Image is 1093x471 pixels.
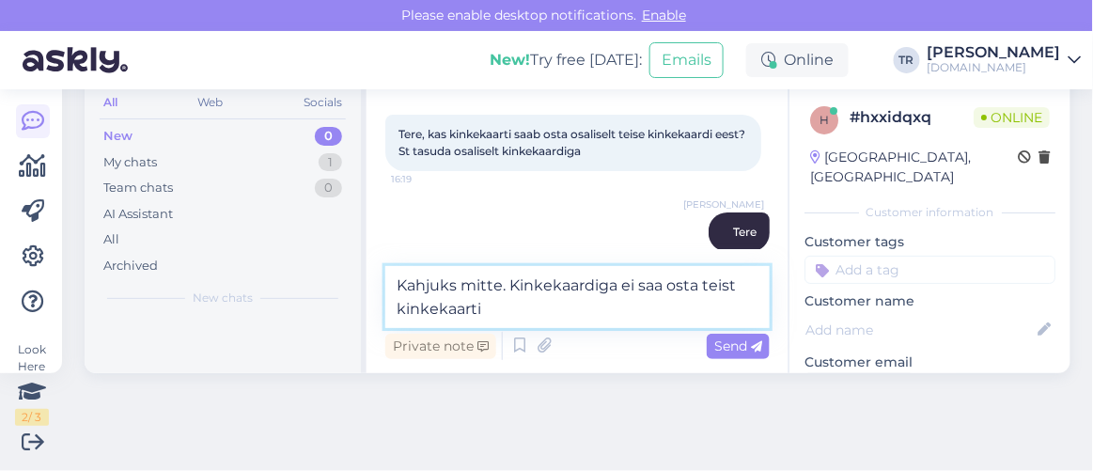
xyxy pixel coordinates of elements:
div: All [103,230,119,249]
p: Customer tags [804,232,1055,252]
input: Add name [805,320,1034,340]
div: AI Assistant [103,205,173,224]
span: Send [714,338,762,354]
div: Archived [103,257,158,275]
b: New! [490,51,530,69]
p: Customer email [804,353,1055,372]
div: 2 / 3 [15,409,49,426]
div: New [103,127,133,146]
div: [PERSON_NAME] [928,45,1061,60]
div: [DOMAIN_NAME] [928,60,1061,75]
span: [PERSON_NAME] [683,197,764,212]
div: Customer information [804,204,1055,221]
span: New chats [193,290,253,306]
div: TR [894,47,920,73]
span: 16:19 [391,172,461,186]
span: Tere [733,225,757,239]
a: [PERSON_NAME][DOMAIN_NAME] [928,45,1082,75]
div: Private note [385,334,496,359]
button: Emails [649,42,724,78]
div: 1 [319,153,342,172]
div: Online [746,43,849,77]
div: 0 [315,179,342,197]
div: My chats [103,153,157,172]
div: 0 [315,127,342,146]
div: Socials [300,90,346,115]
input: Add a tag [804,256,1055,284]
div: Web [195,90,227,115]
div: Look Here [15,341,49,426]
div: Team chats [103,179,173,197]
span: Enable [636,7,692,24]
p: Customer name [804,291,1055,311]
span: Tere, kas kinkekaarti saab osta osaliselt teise kinkekaardi eest? St tasuda osaliselt kinkekaardiga [398,127,748,158]
div: All [100,90,121,115]
span: Online [974,107,1050,128]
div: [GEOGRAPHIC_DATA], [GEOGRAPHIC_DATA] [810,148,1018,187]
div: # hxxidqxq [850,106,974,129]
span: h [820,113,829,127]
div: Request email [804,372,913,398]
textarea: Kahjuks mitte. Kinkekaardiga ei saa osta teist kinkekaarti [385,266,770,328]
div: Try free [DATE]: [490,49,642,71]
